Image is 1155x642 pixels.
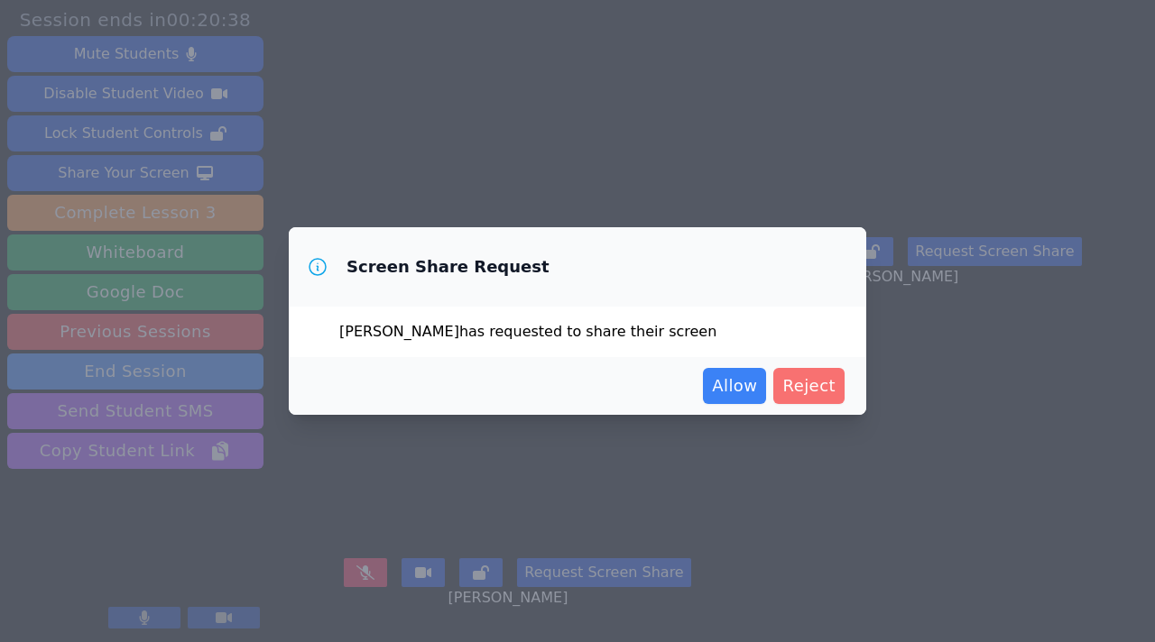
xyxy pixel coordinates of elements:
[703,368,766,404] button: Allow
[773,368,845,404] button: Reject
[346,256,550,278] h3: Screen Share Request
[712,373,757,399] span: Allow
[782,373,836,399] span: Reject
[289,307,866,357] div: [PERSON_NAME] has requested to share their screen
